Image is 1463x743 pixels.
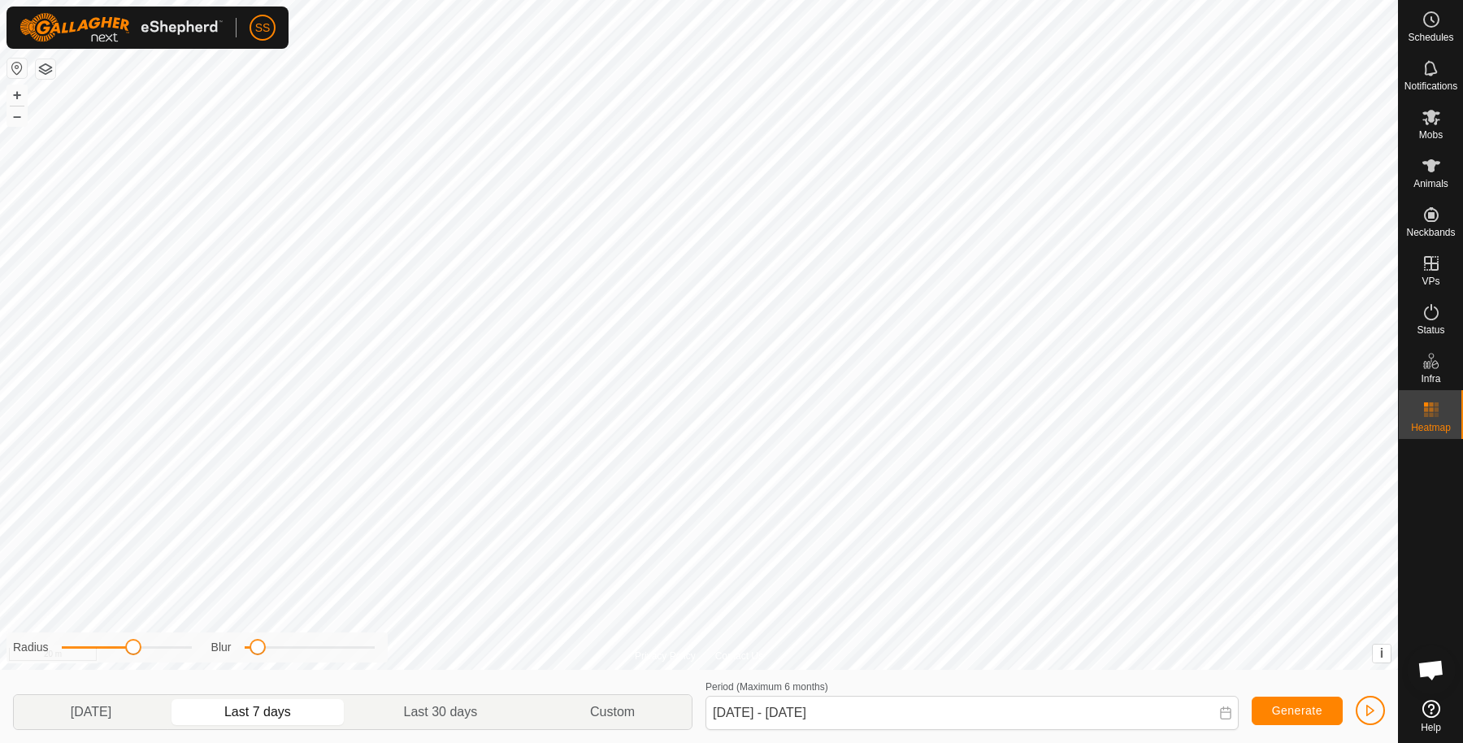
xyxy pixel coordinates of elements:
span: Help [1421,723,1441,732]
label: Blur [211,639,232,656]
button: Map Layers [36,59,55,79]
span: Last 7 days [224,702,291,722]
span: i [1380,646,1383,660]
span: Schedules [1408,33,1453,42]
span: Neckbands [1406,228,1455,237]
span: [DATE] [71,702,111,722]
a: Help [1399,693,1463,739]
span: Infra [1421,374,1440,384]
span: Mobs [1419,130,1443,140]
button: Reset Map [7,59,27,78]
span: Generate [1272,704,1322,717]
span: Status [1417,325,1444,335]
img: Gallagher Logo [20,13,223,42]
span: SS [255,20,271,37]
button: – [7,106,27,126]
label: Radius [13,639,49,656]
span: Last 30 days [404,702,478,722]
span: VPs [1422,276,1439,286]
span: Heatmap [1411,423,1451,432]
span: Animals [1413,179,1448,189]
a: Contact Us [715,649,763,663]
button: + [7,85,27,105]
div: Open chat [1407,645,1456,694]
button: i [1373,645,1391,663]
span: Custom [590,702,635,722]
label: Period (Maximum 6 months) [705,681,828,693]
a: Privacy Policy [635,649,696,663]
button: Generate [1252,697,1343,725]
span: Notifications [1404,81,1457,91]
